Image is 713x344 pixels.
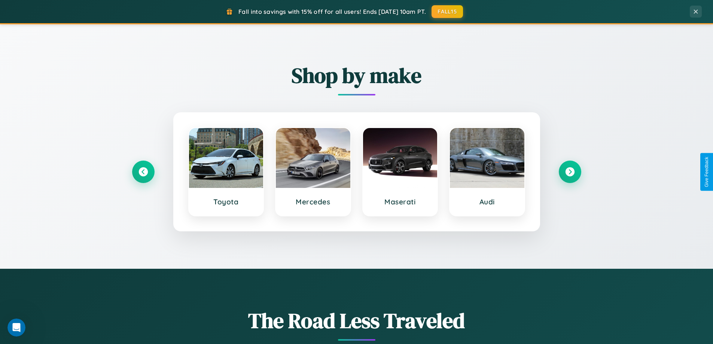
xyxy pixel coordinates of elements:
[432,5,463,18] button: FALL15
[132,306,581,335] h1: The Road Less Traveled
[132,61,581,90] h2: Shop by make
[704,157,709,187] div: Give Feedback
[196,197,256,206] h3: Toyota
[371,197,430,206] h3: Maserati
[238,8,426,15] span: Fall into savings with 15% off for all users! Ends [DATE] 10am PT.
[283,197,343,206] h3: Mercedes
[7,319,25,337] iframe: Intercom live chat
[457,197,517,206] h3: Audi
